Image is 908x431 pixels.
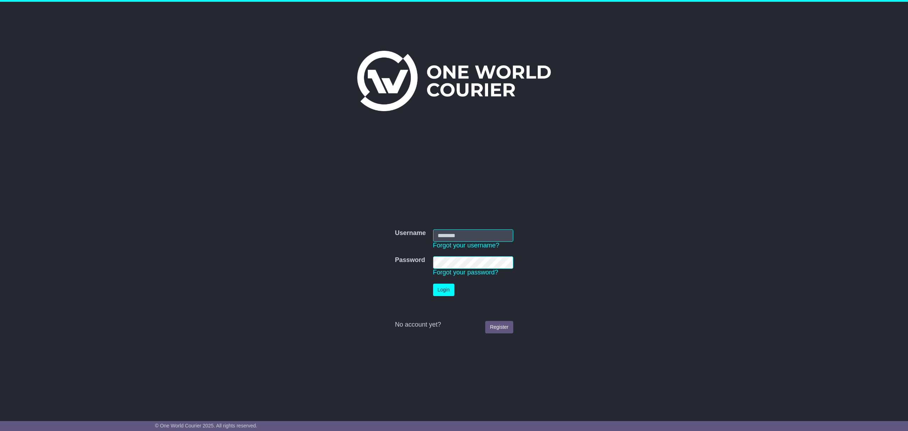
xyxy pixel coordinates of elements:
[485,321,513,333] a: Register
[395,321,513,329] div: No account yet?
[433,269,498,276] a: Forgot your password?
[395,256,425,264] label: Password
[357,51,551,111] img: One World
[433,242,499,249] a: Forgot your username?
[433,284,454,296] button: Login
[155,423,258,429] span: © One World Courier 2025. All rights reserved.
[395,229,426,237] label: Username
